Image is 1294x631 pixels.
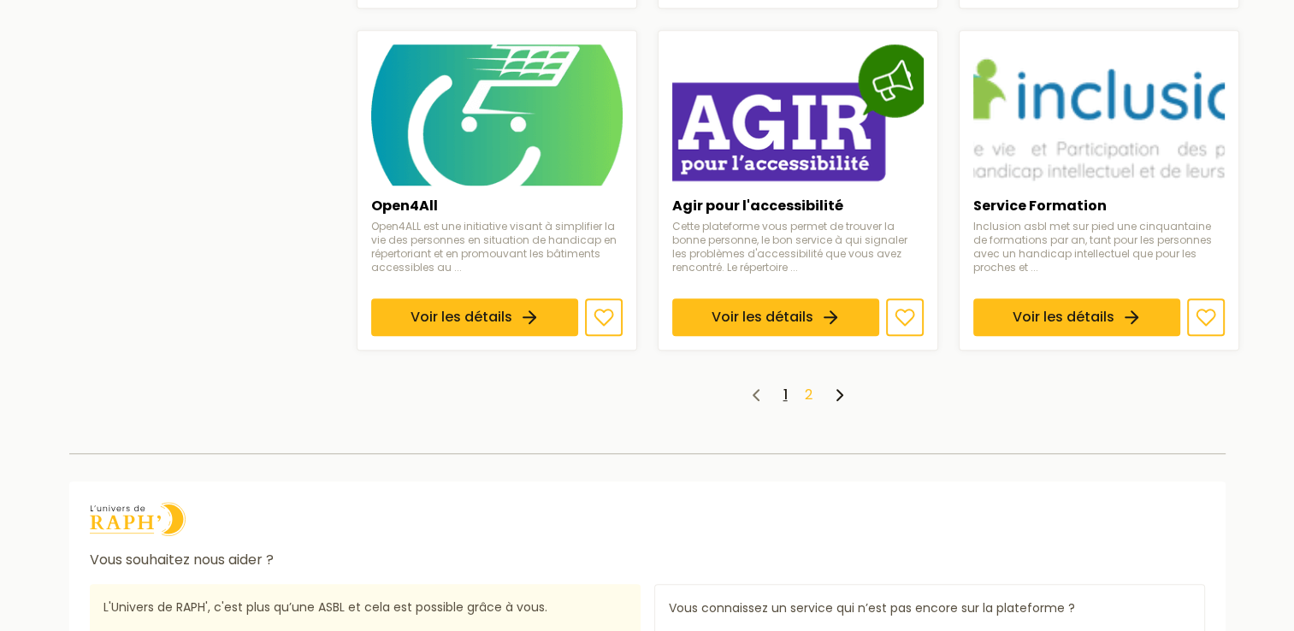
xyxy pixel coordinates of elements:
[783,385,788,404] a: 1
[886,298,924,336] button: Ajouter aux favoris
[669,599,1191,619] p: Vous connaissez un service qui n’est pas encore sur la plateforme ?
[585,298,623,336] button: Ajouter aux favoris
[805,385,812,404] a: 2
[973,298,1180,336] a: Voir les détails
[90,502,186,536] img: logo Univers de Raph
[103,598,627,619] p: L'Univers de RAPH', c'est plus qu’une ASBL et cela est possible grâce à vous.
[1187,298,1225,336] button: Ajouter aux favoris
[371,298,578,336] a: Voir les détails
[90,550,1205,570] p: Vous souhaitez nous aider ?
[672,298,879,336] a: Voir les détails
